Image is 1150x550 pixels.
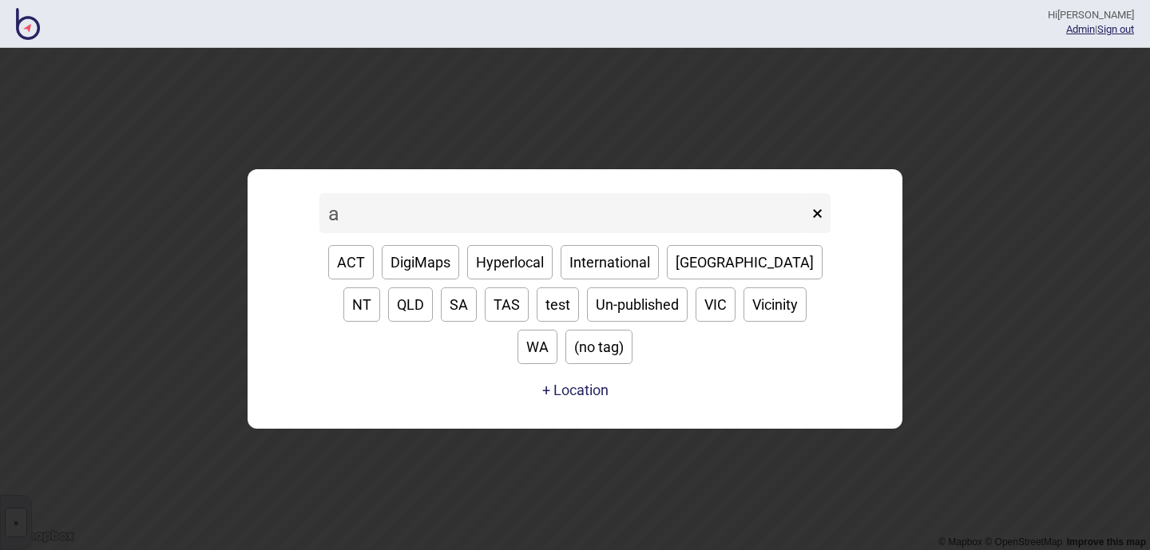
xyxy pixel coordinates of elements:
button: DigiMaps [382,245,459,279]
a: Admin [1066,23,1095,35]
input: Search locations by tag + name [319,193,808,233]
button: TAS [485,287,529,322]
button: [GEOGRAPHIC_DATA] [667,245,823,279]
span: | [1066,23,1097,35]
button: Vicinity [744,287,807,322]
button: Sign out [1097,23,1134,35]
button: SA [441,287,477,322]
button: (no tag) [565,330,632,364]
a: + Location [538,376,613,405]
button: NT [343,287,380,322]
button: Hyperlocal [467,245,553,279]
button: ACT [328,245,374,279]
button: QLD [388,287,433,322]
div: Hi [PERSON_NAME] [1048,8,1134,22]
button: test [537,287,579,322]
button: + Location [542,382,609,398]
button: Un-published [587,287,688,322]
button: WA [517,330,557,364]
button: VIC [696,287,736,322]
button: International [561,245,659,279]
img: BindiMaps CMS [16,8,40,40]
button: × [804,193,831,233]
